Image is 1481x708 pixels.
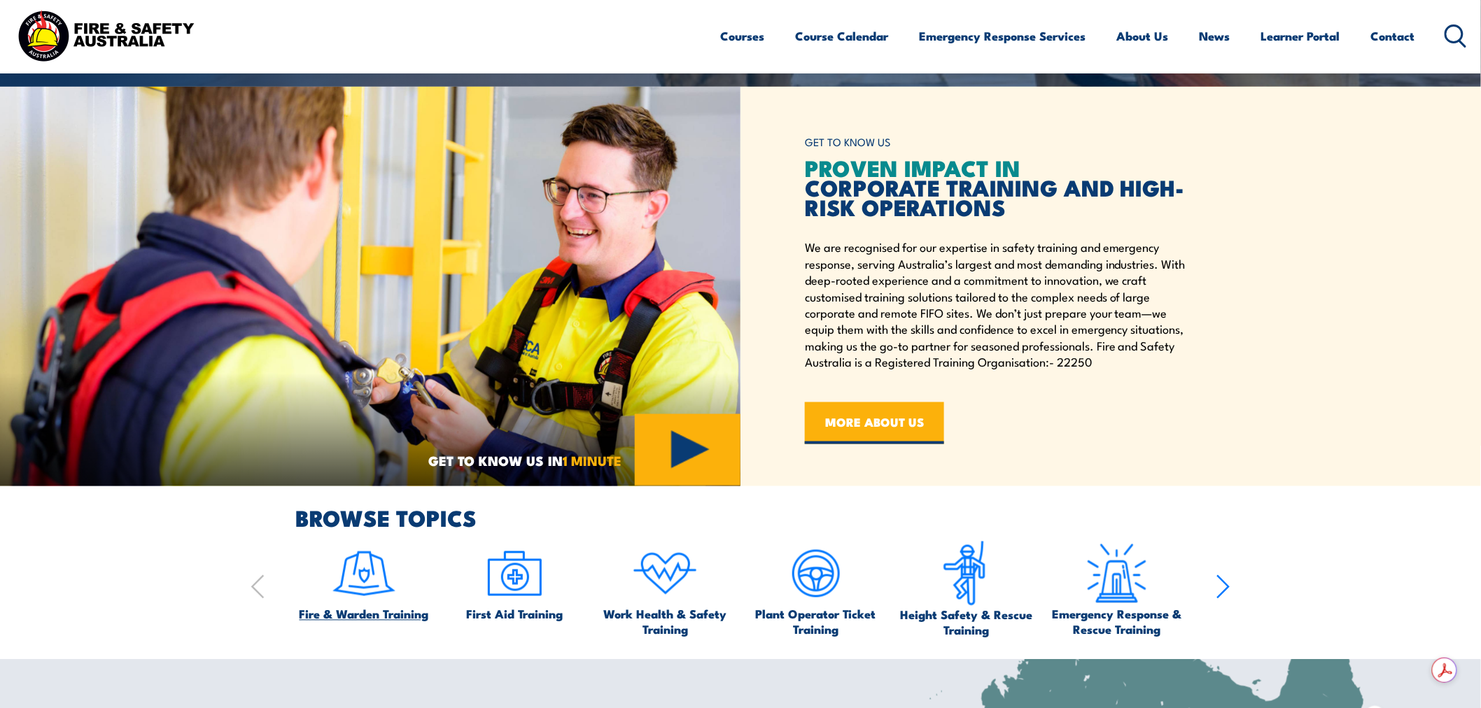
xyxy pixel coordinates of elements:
[747,607,884,637] span: Plant Operator Ticket Training
[1261,17,1340,55] a: Learner Portal
[1084,541,1150,607] img: Emergency Response Icon
[721,17,765,55] a: Courses
[1117,17,1169,55] a: About Us
[295,508,1230,528] h2: BROWSE TOPICS
[747,541,884,637] a: Plant Operator Ticket Training
[920,17,1086,55] a: Emergency Response Services
[300,607,429,622] span: Fire & Warden Training
[805,239,1188,369] p: We are recognised for our expertise in safety training and emergency response, serving Australia’...
[805,402,944,444] a: MORE ABOUT US
[596,541,734,637] a: Work Health & Safety Training
[783,541,849,607] img: icon-5
[898,541,1035,638] a: Height Safety & Rescue Training
[596,607,734,637] span: Work Health & Safety Training
[331,541,397,607] img: icon-1
[805,129,1188,155] h6: GET TO KNOW US
[1371,17,1415,55] a: Contact
[805,150,1020,185] span: PROVEN IMPACT IN
[934,541,999,607] img: icon-6
[466,541,563,622] a: First Aid Training
[300,541,429,622] a: Fire & Warden Training
[632,541,698,607] img: icon-4
[898,607,1035,638] span: Height Safety & Rescue Training
[482,541,547,607] img: icon-2
[796,17,889,55] a: Course Calendar
[1048,541,1186,637] a: Emergency Response & Rescue Training
[563,450,622,470] strong: 1 MINUTE
[428,454,622,467] span: GET TO KNOW US IN
[1200,17,1230,55] a: News
[466,607,563,622] span: First Aid Training
[805,157,1188,216] h2: CORPORATE TRAINING AND HIGH-RISK OPERATIONS
[1048,607,1186,637] span: Emergency Response & Rescue Training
